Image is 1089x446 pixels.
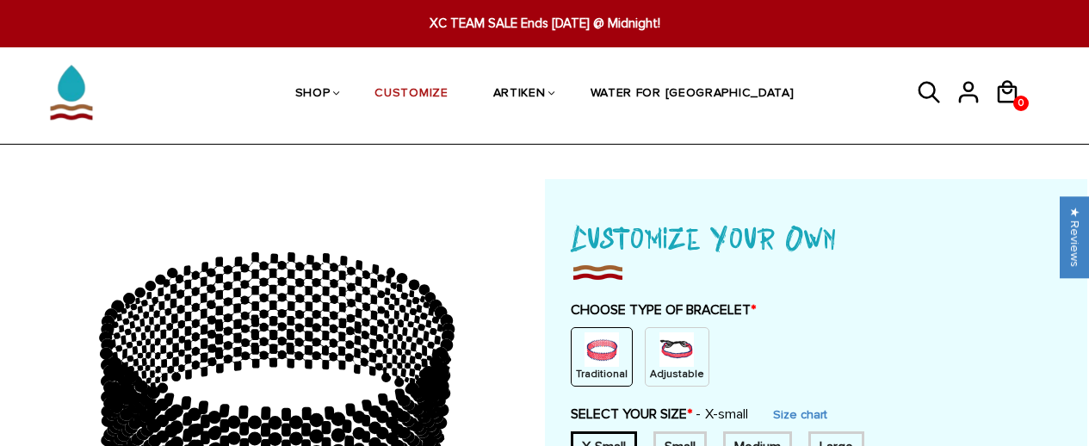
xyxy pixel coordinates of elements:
[1014,90,1028,116] span: 0
[659,332,694,367] img: string.PNG
[295,50,331,139] a: SHOP
[571,301,1061,319] label: CHOOSE TYPE OF BRACELET
[337,14,752,34] span: XC TEAM SALE Ends [DATE] @ Midnight!
[571,327,633,387] div: Non String
[493,50,546,139] a: ARTIKEN
[645,327,709,387] div: String
[571,406,748,423] label: SELECT YOUR SIZE
[576,367,628,381] p: Traditional
[1060,196,1089,278] div: Click to open Judge.me floating reviews tab
[571,214,1061,260] h1: Customize Your Own
[591,50,795,139] a: WATER FOR [GEOGRAPHIC_DATA]
[571,260,624,284] img: imgboder_100x.png
[374,50,448,139] a: CUSTOMIZE
[650,367,704,381] p: Adjustable
[773,407,827,422] a: Size chart
[696,406,748,423] span: X-small
[994,110,1033,113] a: 0
[585,332,619,367] img: non-string.png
